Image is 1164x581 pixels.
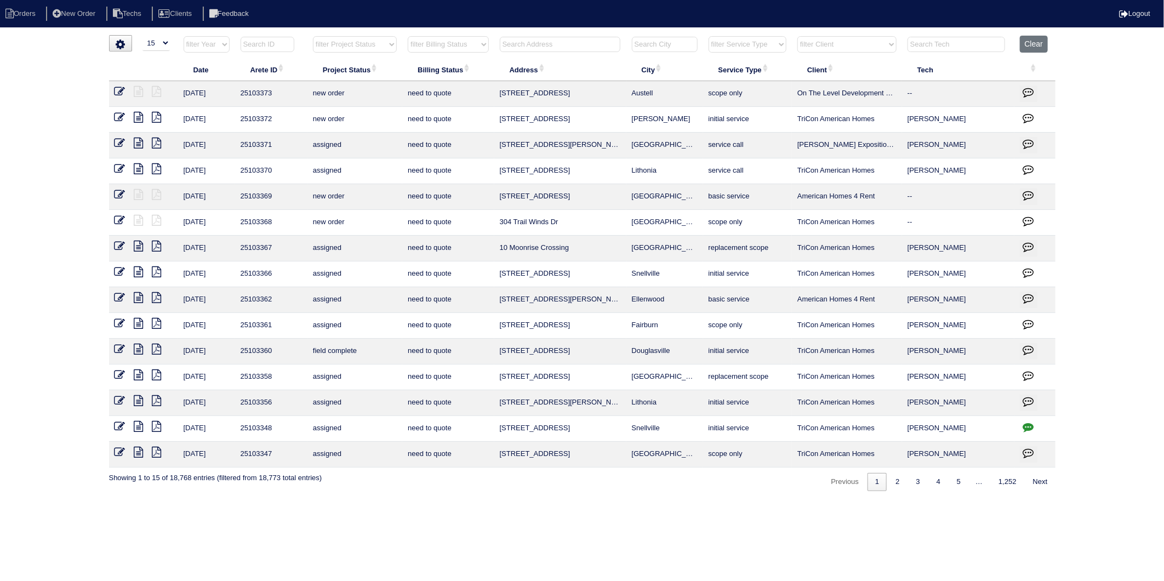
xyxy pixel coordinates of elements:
td: 10 Moonrise Crossing [494,236,626,261]
td: [PERSON_NAME] [902,158,1014,184]
input: Search Tech [908,37,1005,52]
td: [PERSON_NAME] [626,107,703,133]
td: Austell [626,81,703,107]
th: Billing Status: activate to sort column ascending [402,58,494,81]
th: Arete ID: activate to sort column ascending [235,58,307,81]
th: Address: activate to sort column ascending [494,58,626,81]
td: assigned [307,236,402,261]
td: [DATE] [178,287,235,313]
td: need to quote [402,133,494,158]
td: TriCon American Homes [792,313,902,339]
th: Date [178,58,235,81]
td: assigned [307,287,402,313]
td: 25103348 [235,416,307,442]
td: new order [307,210,402,236]
th: Service Type: activate to sort column ascending [703,58,792,81]
td: [STREET_ADDRESS] [494,416,626,442]
a: 2 [888,473,907,491]
td: need to quote [402,81,494,107]
td: [PERSON_NAME] [902,261,1014,287]
td: initial service [703,107,792,133]
td: [STREET_ADDRESS][PERSON_NAME] [494,133,626,158]
td: [DATE] [178,133,235,158]
td: need to quote [402,364,494,390]
th: Client: activate to sort column ascending [792,58,902,81]
td: [STREET_ADDRESS] [494,339,626,364]
a: 1,252 [991,473,1024,491]
td: TriCon American Homes [792,442,902,468]
a: Logout [1119,9,1150,18]
a: Next [1025,473,1055,491]
a: 4 [929,473,948,491]
li: Clients [152,7,201,21]
td: Snellville [626,261,703,287]
td: TriCon American Homes [792,339,902,364]
td: [STREET_ADDRESS] [494,442,626,468]
td: assigned [307,390,402,416]
th: Tech [902,58,1014,81]
li: Techs [106,7,150,21]
td: field complete [307,339,402,364]
td: [DATE] [178,236,235,261]
a: Clients [152,9,201,18]
td: need to quote [402,339,494,364]
td: TriCon American Homes [792,261,902,287]
td: [DATE] [178,364,235,390]
td: [DATE] [178,313,235,339]
a: 5 [949,473,968,491]
button: Clear [1020,36,1048,53]
td: assigned [307,442,402,468]
td: Lithonia [626,390,703,416]
td: initial service [703,390,792,416]
td: need to quote [402,287,494,313]
td: TriCon American Homes [792,107,902,133]
td: 25103367 [235,236,307,261]
td: -- [902,210,1014,236]
td: [STREET_ADDRESS] [494,261,626,287]
td: -- [902,184,1014,210]
td: new order [307,107,402,133]
td: TriCon American Homes [792,364,902,390]
td: [PERSON_NAME] [902,313,1014,339]
td: [DATE] [178,390,235,416]
td: replacement scope [703,364,792,390]
td: 25103360 [235,339,307,364]
td: need to quote [402,390,494,416]
td: Douglasville [626,339,703,364]
td: [PERSON_NAME] [902,416,1014,442]
td: scope only [703,81,792,107]
td: [STREET_ADDRESS] [494,313,626,339]
td: [DATE] [178,442,235,468]
td: need to quote [402,158,494,184]
td: need to quote [402,313,494,339]
td: assigned [307,313,402,339]
td: service call [703,158,792,184]
td: TriCon American Homes [792,236,902,261]
td: [STREET_ADDRESS][PERSON_NAME] [494,287,626,313]
td: 25103356 [235,390,307,416]
td: [DATE] [178,339,235,364]
td: 25103369 [235,184,307,210]
td: American Homes 4 Rent [792,184,902,210]
td: 25103370 [235,158,307,184]
th: Project Status: activate to sort column ascending [307,58,402,81]
td: [STREET_ADDRESS] [494,158,626,184]
span: … [968,477,990,486]
td: [DATE] [178,81,235,107]
a: Previous [823,473,866,491]
td: 25103358 [235,364,307,390]
td: assigned [307,158,402,184]
td: [PERSON_NAME] [902,442,1014,468]
td: assigned [307,261,402,287]
td: [PERSON_NAME] [902,390,1014,416]
td: scope only [703,313,792,339]
td: [PERSON_NAME] [902,236,1014,261]
td: basic service [703,287,792,313]
a: 3 [909,473,928,491]
td: [PERSON_NAME] [902,339,1014,364]
td: new order [307,184,402,210]
td: [DATE] [178,261,235,287]
td: need to quote [402,184,494,210]
td: [STREET_ADDRESS] [494,107,626,133]
td: [PERSON_NAME] [902,287,1014,313]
